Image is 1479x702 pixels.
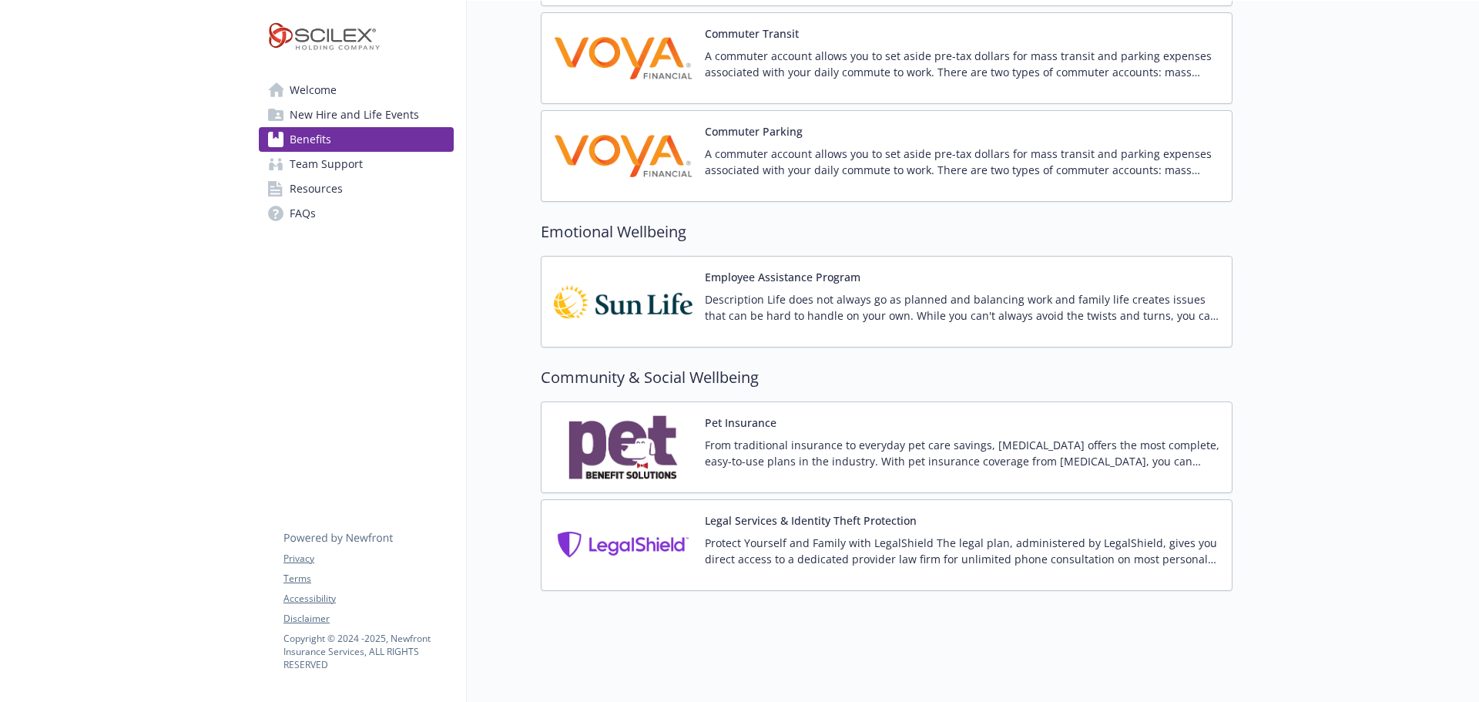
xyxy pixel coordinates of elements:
[259,152,454,176] a: Team Support
[705,291,1219,324] p: Description Life does not always go as planned and balancing work and family life creates issues ...
[283,572,453,586] a: Terms
[554,512,693,578] img: Legal Shield carrier logo
[290,127,331,152] span: Benefits
[290,78,337,102] span: Welcome
[541,366,1232,389] h2: Community & Social Wellbeing
[705,437,1219,469] p: From traditional insurance to everyday pet care savings, [MEDICAL_DATA] offers the most complete,...
[259,201,454,226] a: FAQs
[290,102,419,127] span: New Hire and Life Events
[705,512,917,529] button: Legal Services & Identity Theft Protection
[290,201,316,226] span: FAQs
[541,220,1232,244] h2: Emotional Wellbeing
[259,102,454,127] a: New Hire and Life Events
[705,535,1219,567] p: Protect Yourself and Family with LegalShield The legal plan, administered by LegalShield, gives y...
[554,269,693,334] img: Sun Life Financial carrier logo
[554,123,693,189] img: Voya Financial carrier logo
[705,25,799,42] button: Commuter Transit
[283,552,453,566] a: Privacy
[283,592,453,606] a: Accessibility
[705,415,776,431] button: Pet Insurance
[290,176,343,201] span: Resources
[705,48,1219,80] p: A commuter account allows you to set aside pre-tax dollars for mass transit and parking expenses ...
[259,127,454,152] a: Benefits
[705,146,1219,178] p: A commuter account allows you to set aside pre-tax dollars for mass transit and parking expenses ...
[259,78,454,102] a: Welcome
[554,415,693,480] img: Pet Benefit Solutions carrier logo
[705,123,803,139] button: Commuter Parking
[283,632,453,671] p: Copyright © 2024 - 2025 , Newfront Insurance Services, ALL RIGHTS RESERVED
[290,152,363,176] span: Team Support
[554,25,693,91] img: Voya Financial carrier logo
[259,176,454,201] a: Resources
[283,612,453,626] a: Disclaimer
[705,269,860,285] button: Employee Assistance Program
